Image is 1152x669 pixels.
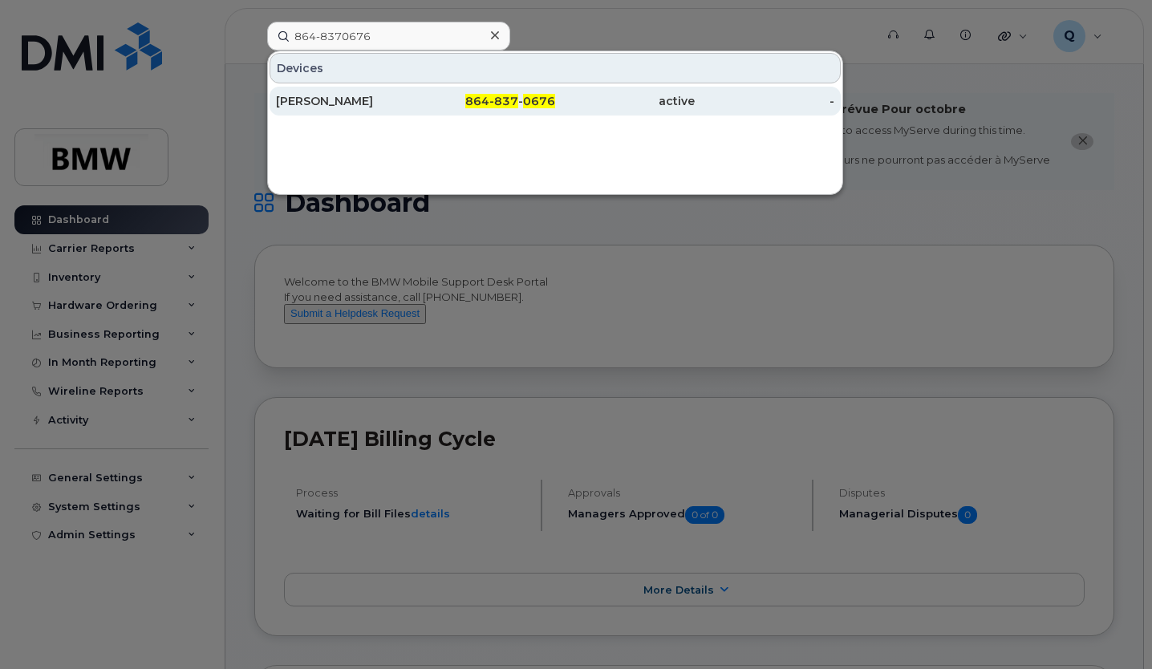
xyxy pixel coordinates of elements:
[695,93,834,109] div: -
[416,93,555,109] div: -
[270,87,841,116] a: [PERSON_NAME]864-837-0676active-
[465,94,518,108] span: 864-837
[523,94,555,108] span: 0676
[1082,599,1140,657] iframe: Messenger Launcher
[270,53,841,83] div: Devices
[555,93,695,109] div: active
[276,93,416,109] div: [PERSON_NAME]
